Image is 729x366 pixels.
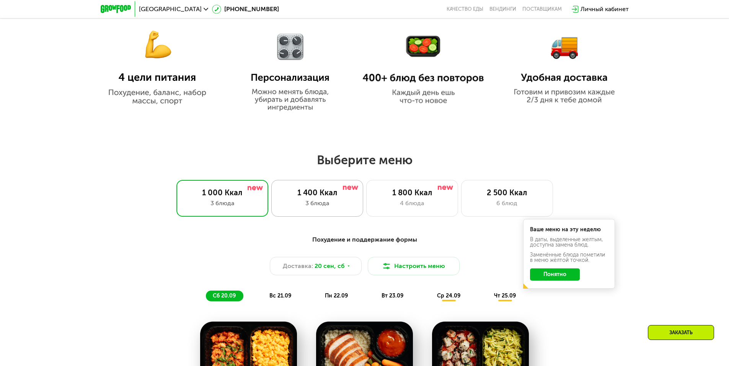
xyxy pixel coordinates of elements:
[447,6,483,12] a: Качество еды
[213,292,236,299] span: сб 20.09
[315,261,345,271] span: 20 сен, сб
[283,261,313,271] span: Доставка:
[138,235,591,245] div: Похудение и поддержание формы
[374,199,450,208] div: 4 блюда
[184,199,260,208] div: 3 блюда
[437,292,460,299] span: ср 24.09
[530,252,608,263] div: Заменённые блюда пометили в меню жёлтой точкой.
[269,292,291,299] span: вс 21.09
[530,227,608,232] div: Ваше меню на эту неделю
[382,292,403,299] span: вт 23.09
[279,188,355,197] div: 1 400 Ккал
[212,5,279,14] a: [PHONE_NUMBER]
[648,325,714,340] div: Заказать
[494,292,516,299] span: чт 25.09
[522,6,562,12] div: поставщикам
[469,188,545,197] div: 2 500 Ккал
[530,268,580,281] button: Понятно
[368,257,460,275] button: Настроить меню
[489,6,516,12] a: Вендинги
[374,188,450,197] div: 1 800 Ккал
[581,5,629,14] div: Личный кабинет
[184,188,260,197] div: 1 000 Ккал
[325,292,348,299] span: пн 22.09
[24,152,705,168] h2: Выберите меню
[530,237,608,248] div: В даты, выделенные желтым, доступна замена блюд.
[469,199,545,208] div: 6 блюд
[279,199,355,208] div: 3 блюда
[139,6,202,12] span: [GEOGRAPHIC_DATA]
